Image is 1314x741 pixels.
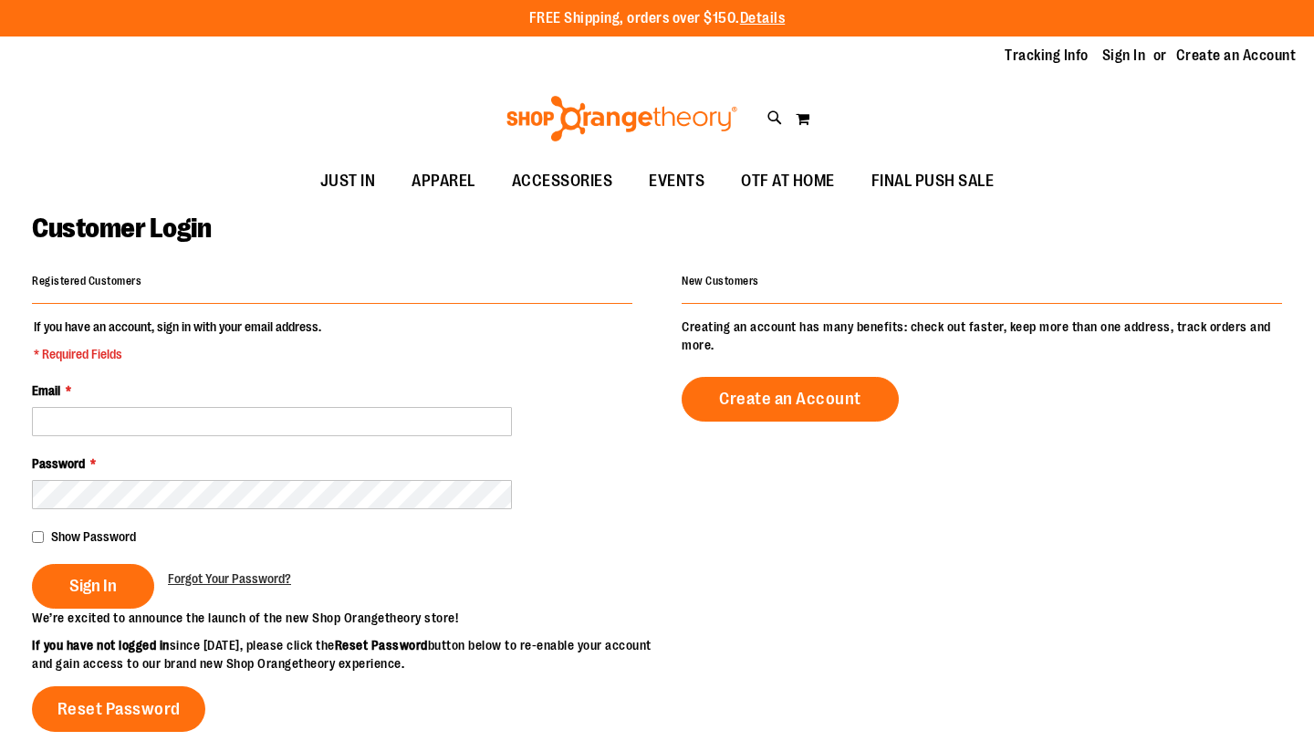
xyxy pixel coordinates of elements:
[32,609,657,627] p: We’re excited to announce the launch of the new Shop Orangetheory store!
[302,161,394,203] a: JUST IN
[32,318,323,363] legend: If you have an account, sign in with your email address.
[412,161,475,202] span: APPAREL
[32,636,657,673] p: since [DATE], please click the button below to re-enable your account and gain access to our bran...
[512,161,613,202] span: ACCESSORIES
[682,318,1282,354] p: Creating an account has many benefits: check out faster, keep more than one address, track orders...
[34,345,321,363] span: * Required Fields
[32,383,60,398] span: Email
[649,161,704,202] span: EVENTS
[1102,46,1146,66] a: Sign In
[32,564,154,609] button: Sign In
[393,161,494,203] a: APPAREL
[335,638,428,652] strong: Reset Password
[682,275,759,287] strong: New Customers
[168,571,291,586] span: Forgot Your Password?
[682,377,899,422] a: Create an Account
[1176,46,1297,66] a: Create an Account
[32,275,141,287] strong: Registered Customers
[494,161,631,203] a: ACCESSORIES
[51,529,136,544] span: Show Password
[631,161,723,203] a: EVENTS
[853,161,1013,203] a: FINAL PUSH SALE
[32,456,85,471] span: Password
[871,161,995,202] span: FINAL PUSH SALE
[504,96,740,141] img: Shop Orangetheory
[57,699,181,719] span: Reset Password
[168,569,291,588] a: Forgot Your Password?
[740,10,786,26] a: Details
[529,8,786,29] p: FREE Shipping, orders over $150.
[1005,46,1089,66] a: Tracking Info
[741,161,835,202] span: OTF AT HOME
[320,161,376,202] span: JUST IN
[723,161,853,203] a: OTF AT HOME
[32,638,170,652] strong: If you have not logged in
[32,213,211,244] span: Customer Login
[719,389,861,409] span: Create an Account
[32,686,205,732] a: Reset Password
[69,576,117,596] span: Sign In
